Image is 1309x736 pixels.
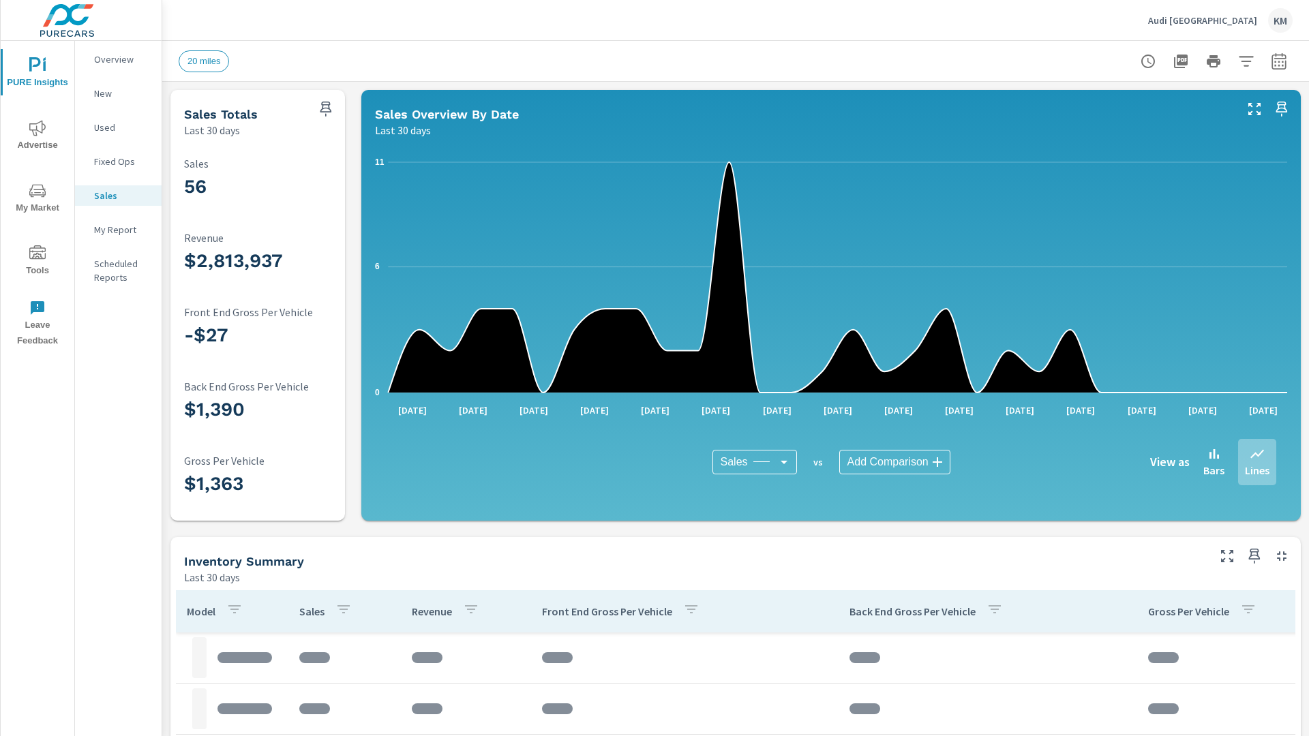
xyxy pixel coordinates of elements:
p: [DATE] [875,403,922,417]
p: [DATE] [814,403,862,417]
p: Gross Per Vehicle [1148,604,1229,618]
p: Audi [GEOGRAPHIC_DATA] [1148,14,1257,27]
p: Bars [1203,462,1224,478]
p: Revenue [184,232,364,244]
div: KM [1268,8,1293,33]
p: Revenue [412,604,452,618]
p: [DATE] [510,403,558,417]
p: Sales [299,604,325,618]
div: nav menu [1,41,74,354]
div: My Report [75,219,162,240]
h3: 56 [184,175,364,198]
text: 6 [375,262,380,271]
p: Overview [94,52,151,66]
div: New [75,83,162,104]
p: Last 30 days [375,122,431,138]
p: Sales [184,157,364,170]
span: Save this to your personalized report [315,98,337,120]
button: "Export Report to PDF" [1167,48,1194,75]
text: 0 [375,388,380,397]
p: [DATE] [1179,403,1227,417]
p: [DATE] [996,403,1044,417]
p: [DATE] [571,403,618,417]
div: Sales [712,450,797,474]
span: Save this to your personalized report [1244,545,1265,567]
div: Overview [75,49,162,70]
h5: Inventory Summary [184,554,304,568]
p: Used [94,121,151,134]
text: 11 [375,157,385,167]
h3: -$27 [184,324,364,347]
h5: Sales Totals [184,107,258,121]
h6: View as [1150,455,1190,469]
span: Sales [721,455,748,469]
button: Print Report [1200,48,1227,75]
p: Lines [1245,462,1269,478]
div: Fixed Ops [75,151,162,172]
p: [DATE] [1239,403,1287,417]
span: Advertise [5,120,70,153]
span: Leave Feedback [5,300,70,349]
p: [DATE] [692,403,740,417]
button: Make Fullscreen [1244,98,1265,120]
p: Front End Gross Per Vehicle [184,306,364,318]
h3: $1,390 [184,398,364,421]
button: Select Date Range [1265,48,1293,75]
button: Minimize Widget [1271,545,1293,567]
p: [DATE] [1118,403,1166,417]
div: Used [75,117,162,138]
p: [DATE] [389,403,436,417]
p: Sales [94,189,151,202]
p: New [94,87,151,100]
h3: $2,813,937 [184,249,364,273]
p: [DATE] [449,403,497,417]
p: vs [797,456,839,468]
p: [DATE] [631,403,679,417]
p: [DATE] [1057,403,1104,417]
button: Apply Filters [1233,48,1260,75]
h3: $1,363 [184,472,364,495]
div: Sales [75,185,162,206]
p: [DATE] [935,403,983,417]
span: PURE Insights [5,57,70,91]
p: Gross Per Vehicle [184,455,364,467]
p: Scheduled Reports [94,257,151,284]
p: My Report [94,223,151,236]
span: Tools [5,245,70,279]
p: Last 30 days [184,569,240,585]
p: [DATE] [753,403,801,417]
div: Add Comparison [839,450,950,474]
button: Make Fullscreen [1216,545,1238,567]
p: Front End Gross Per Vehicle [542,604,672,618]
span: My Market [5,183,70,216]
span: 20 miles [179,56,228,66]
p: Back End Gross Per Vehicle [849,604,976,618]
span: Save this to your personalized report [1271,98,1293,120]
p: Model [187,604,215,618]
p: Back End Gross Per Vehicle [184,380,364,393]
p: Fixed Ops [94,155,151,168]
p: Last 30 days [184,122,240,138]
div: Scheduled Reports [75,254,162,288]
h5: Sales Overview By Date [375,107,519,121]
span: Add Comparison [847,455,929,469]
